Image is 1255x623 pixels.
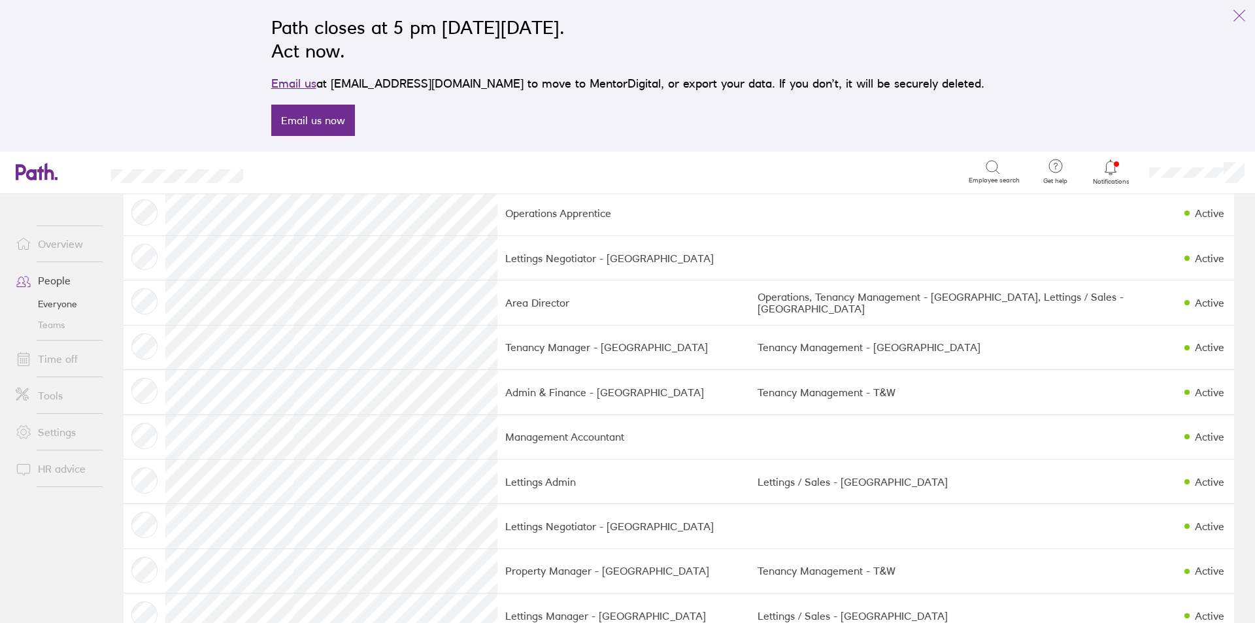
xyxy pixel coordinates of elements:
[271,105,355,136] a: Email us now
[750,370,1177,414] td: Tenancy Management - T&W
[1195,252,1224,264] div: Active
[5,382,110,409] a: Tools
[497,504,750,548] td: Lettings Negotiator - [GEOGRAPHIC_DATA]
[497,414,750,459] td: Management Accountant
[1195,431,1224,443] div: Active
[271,16,984,63] h2: Path closes at 5 pm [DATE][DATE]. Act now.
[5,456,110,482] a: HR advice
[271,76,316,90] a: Email us
[1195,386,1224,398] div: Active
[1195,297,1224,309] div: Active
[5,346,110,372] a: Time off
[1195,207,1224,219] div: Active
[1090,178,1132,186] span: Notifications
[278,165,312,177] div: Search
[1195,476,1224,488] div: Active
[497,325,750,369] td: Tenancy Manager - [GEOGRAPHIC_DATA]
[5,314,110,335] a: Teams
[1090,158,1132,186] a: Notifications
[497,370,750,414] td: Admin & Finance - [GEOGRAPHIC_DATA]
[1195,520,1224,532] div: Active
[1034,177,1077,185] span: Get help
[1195,610,1224,622] div: Active
[497,460,750,504] td: Lettings Admin
[5,231,110,257] a: Overview
[750,460,1177,504] td: Lettings / Sales - [GEOGRAPHIC_DATA]
[497,548,750,593] td: Property Manager - [GEOGRAPHIC_DATA]
[750,280,1177,325] td: Operations, Tenancy Management - [GEOGRAPHIC_DATA], Lettings / Sales - [GEOGRAPHIC_DATA]
[5,294,110,314] a: Everyone
[497,191,750,235] td: Operations Apprentice
[750,548,1177,593] td: Tenancy Management - T&W
[5,267,110,294] a: People
[5,419,110,445] a: Settings
[497,236,750,280] td: Lettings Negotiator - [GEOGRAPHIC_DATA]
[1195,341,1224,353] div: Active
[969,177,1020,184] span: Employee search
[271,75,984,93] p: at [EMAIL_ADDRESS][DOMAIN_NAME] to move to MentorDigital, or export your data. If you don’t, it w...
[497,280,750,325] td: Area Director
[750,325,1177,369] td: Tenancy Management - [GEOGRAPHIC_DATA]
[1195,565,1224,577] div: Active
